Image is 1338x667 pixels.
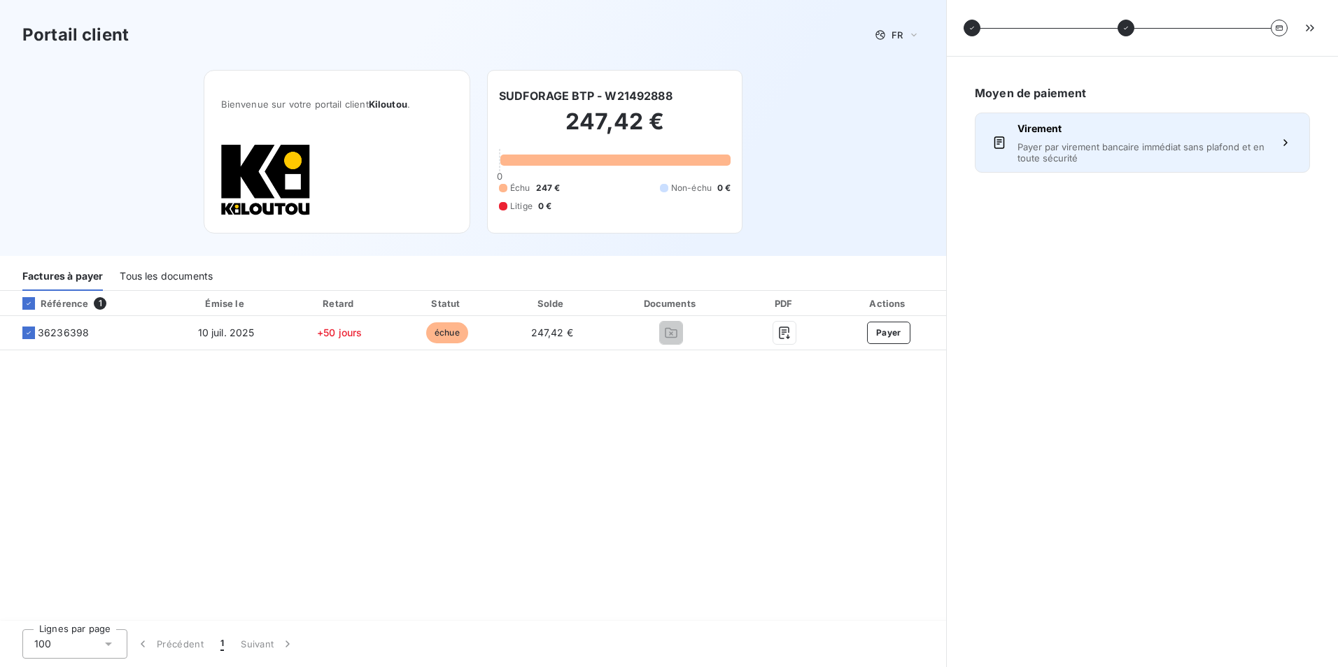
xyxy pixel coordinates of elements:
[503,296,601,310] div: Solde
[369,99,407,110] span: Kiloutou
[975,85,1310,101] h6: Moyen de paiement
[120,261,213,291] div: Tous les documents
[499,87,672,104] h6: SUDFORAGE BTP - W21492888
[127,629,212,659] button: Précédent
[288,296,391,310] div: Retard
[510,200,533,213] span: Litige
[317,327,362,338] span: +50 jours
[170,296,283,310] div: Émise le
[717,182,731,194] span: 0 €
[834,296,943,310] div: Actions
[94,297,106,310] span: 1
[232,629,303,659] button: Suivant
[607,296,735,310] div: Documents
[38,326,89,340] span: 36236398
[220,637,224,651] span: 1
[892,29,903,41] span: FR
[536,182,561,194] span: 247 €
[538,200,551,213] span: 0 €
[34,637,51,651] span: 100
[531,327,573,338] span: 247,42 €
[198,327,255,338] span: 10 juil. 2025
[22,261,103,291] div: Factures à payer
[867,322,910,344] button: Payer
[22,22,129,48] h3: Portail client
[510,182,530,194] span: Échu
[212,629,232,659] button: 1
[1017,141,1267,164] span: Payer par virement bancaire immédiat sans plafond et en toute sécurité
[397,296,498,310] div: Statut
[426,322,468,343] span: échue
[741,296,829,310] div: PDF
[671,182,712,194] span: Non-échu
[11,297,88,310] div: Référence
[221,143,311,216] img: Company logo
[1017,122,1267,136] span: Virement
[497,171,502,182] span: 0
[499,108,731,150] h2: 247,42 €
[221,99,453,110] span: Bienvenue sur votre portail client .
